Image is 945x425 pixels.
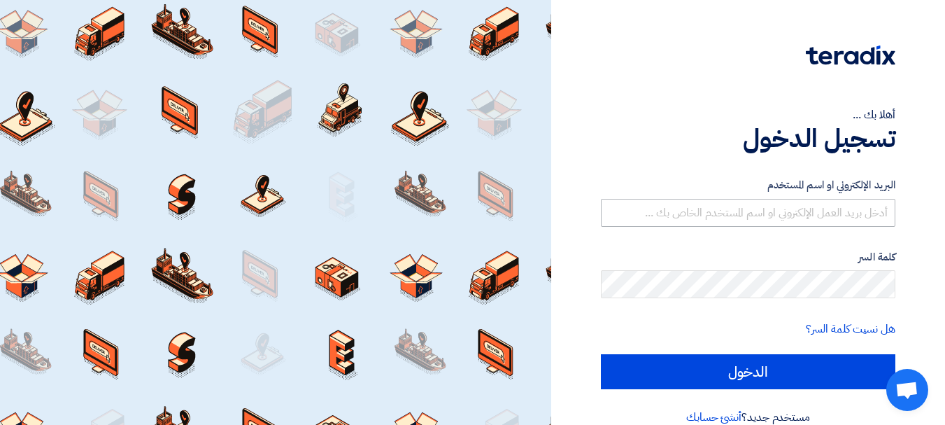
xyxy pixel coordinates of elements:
a: هل نسيت كلمة السر؟ [806,321,895,337]
label: كلمة السر [601,249,895,265]
input: الدخول [601,354,895,389]
h1: تسجيل الدخول [601,123,895,154]
img: Teradix logo [806,46,895,65]
input: أدخل بريد العمل الإلكتروني او اسم المستخدم الخاص بك ... [601,199,895,227]
div: أهلا بك ... [601,106,895,123]
a: Open chat [886,369,928,411]
label: البريد الإلكتروني او اسم المستخدم [601,177,895,193]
